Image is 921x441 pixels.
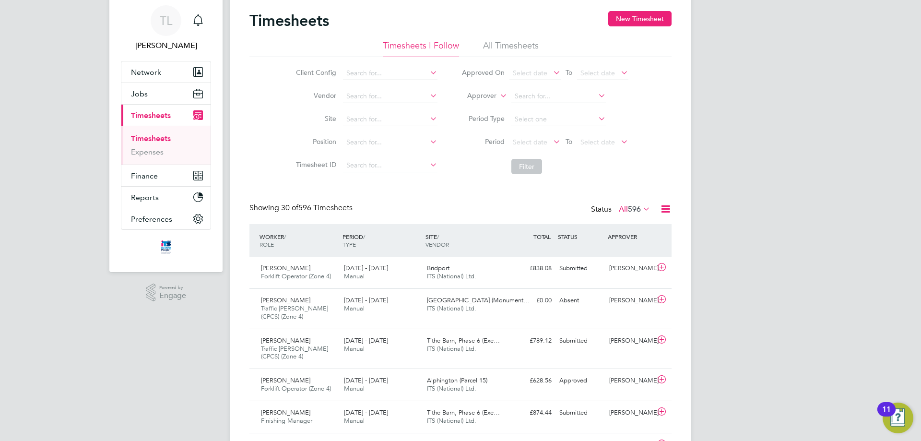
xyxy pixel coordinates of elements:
[146,284,187,302] a: Powered byEngage
[343,159,437,172] input: Search for...
[605,333,655,349] div: [PERSON_NAME]
[555,293,605,309] div: Absent
[284,233,286,240] span: /
[423,228,506,253] div: SITE
[121,40,211,51] span: Tim Lerwill
[159,292,186,300] span: Engage
[261,296,310,304] span: [PERSON_NAME]
[343,67,437,80] input: Search for...
[513,69,547,77] span: Select date
[131,215,172,224] span: Preferences
[293,68,336,77] label: Client Config
[281,203,353,213] span: 596 Timesheets
[293,137,336,146] label: Position
[261,417,312,425] span: Finishing Manager
[513,138,547,146] span: Select date
[425,240,449,248] span: VENDOR
[461,68,505,77] label: Approved On
[281,203,298,213] span: 30 of
[605,293,655,309] div: [PERSON_NAME]
[249,203,354,213] div: Showing
[506,333,555,349] div: £789.12
[344,345,365,353] span: Manual
[883,403,913,433] button: Open Resource Center, 11 new notifications
[131,193,159,202] span: Reports
[344,272,365,280] span: Manual
[293,160,336,169] label: Timesheet ID
[261,345,328,361] span: Traffic [PERSON_NAME] (CPCS) (Zone 4)
[121,5,211,51] a: TL[PERSON_NAME]
[628,204,641,214] span: 596
[591,203,652,216] div: Status
[344,264,388,272] span: [DATE] - [DATE]
[383,40,459,57] li: Timesheets I Follow
[555,373,605,389] div: Approved
[344,304,365,312] span: Manual
[131,111,171,120] span: Timesheets
[121,61,211,83] button: Network
[563,135,575,148] span: To
[249,11,329,30] h2: Timesheets
[555,333,605,349] div: Submitted
[159,239,173,255] img: itsconstruction-logo-retina.png
[605,373,655,389] div: [PERSON_NAME]
[427,264,449,272] span: Bridport
[121,105,211,126] button: Timesheets
[261,336,310,345] span: [PERSON_NAME]
[555,405,605,421] div: Submitted
[580,69,615,77] span: Select date
[344,384,365,393] span: Manual
[261,384,331,393] span: Forklift Operator (Zone 4)
[580,138,615,146] span: Select date
[121,83,211,104] button: Jobs
[506,261,555,276] div: £838.08
[506,373,555,389] div: £628.56
[427,272,476,280] span: ITS (National) Ltd.
[261,272,331,280] span: Forklift Operator (Zone 4)
[427,336,500,345] span: Tithe Barn, Phase 6 (Exe…
[261,376,310,384] span: [PERSON_NAME]
[555,228,605,245] div: STATUS
[131,171,158,180] span: Finance
[483,40,539,57] li: All Timesheets
[453,91,496,101] label: Approver
[605,405,655,421] div: [PERSON_NAME]
[511,113,606,126] input: Select one
[506,293,555,309] div: £0.00
[563,66,575,79] span: To
[605,261,655,276] div: [PERSON_NAME]
[511,159,542,174] button: Filter
[121,165,211,186] button: Finance
[343,90,437,103] input: Search for...
[427,408,500,417] span: Tithe Barn, Phase 6 (Exe…
[261,304,328,321] span: Traffic [PERSON_NAME] (CPCS) (Zone 4)
[619,204,650,214] label: All
[293,114,336,123] label: Site
[121,126,211,165] div: Timesheets
[293,91,336,100] label: Vendor
[159,284,186,292] span: Powered by
[260,240,274,248] span: ROLE
[506,405,555,421] div: £874.44
[343,136,437,149] input: Search for...
[261,408,310,417] span: [PERSON_NAME]
[605,228,655,245] div: APPROVER
[427,376,487,384] span: Alphington (Parcel 15)
[427,296,530,304] span: [GEOGRAPHIC_DATA] (Monument…
[344,417,365,425] span: Manual
[342,240,356,248] span: TYPE
[131,89,148,98] span: Jobs
[344,336,388,345] span: [DATE] - [DATE]
[344,408,388,417] span: [DATE] - [DATE]
[257,228,340,253] div: WORKER
[121,187,211,208] button: Reports
[608,11,672,26] button: New Timesheet
[437,233,439,240] span: /
[344,296,388,304] span: [DATE] - [DATE]
[427,304,476,312] span: ITS (National) Ltd.
[131,134,171,143] a: Timesheets
[533,233,551,240] span: TOTAL
[160,14,172,27] span: TL
[121,239,211,255] a: Go to home page
[343,113,437,126] input: Search for...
